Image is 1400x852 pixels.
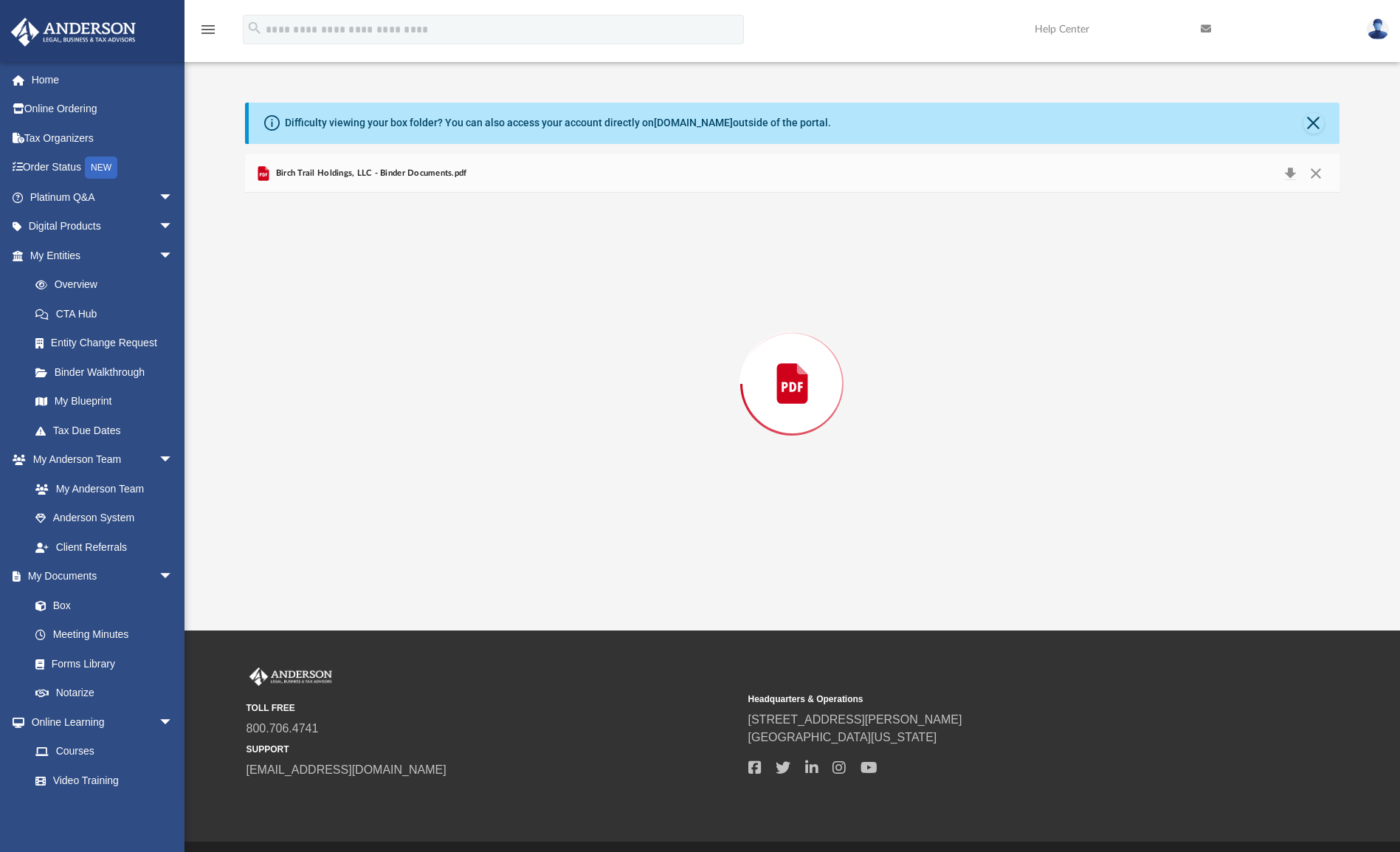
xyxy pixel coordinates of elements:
button: Close [1303,163,1329,184]
img: Anderson Advisors Platinum Portal [246,667,335,687]
a: Binder Walkthrough [21,357,196,387]
small: TOLL FREE [246,701,738,715]
a: Resources [21,795,188,825]
a: Video Training [21,766,181,795]
a: Box [21,591,181,620]
a: My Anderson Teamarrow_drop_down [10,445,188,475]
a: Forms Library [21,649,181,678]
a: Digital Productsarrow_drop_down [10,212,196,241]
a: Anderson System [21,504,188,533]
a: My Blueprint [21,387,188,416]
a: My Documentsarrow_drop_down [10,562,188,591]
span: arrow_drop_down [159,241,188,271]
span: Birch Trail Holdings, LLC - Binder Documents.pdf [272,167,466,180]
a: Tax Due Dates [21,416,196,445]
small: Headquarters & Operations [748,693,1240,706]
a: Client Referrals [21,532,188,562]
span: arrow_drop_down [159,445,188,475]
a: Meeting Minutes [21,620,188,650]
a: My Anderson Team [21,474,181,504]
a: [EMAIL_ADDRESS][DOMAIN_NAME] [246,763,446,776]
span: arrow_drop_down [159,182,188,213]
a: Online Learningarrow_drop_down [10,707,188,737]
span: arrow_drop_down [159,212,188,242]
a: 800.706.4741 [246,722,319,735]
a: [GEOGRAPHIC_DATA][US_STATE] [748,731,937,743]
a: Courses [21,737,188,766]
span: arrow_drop_down [159,707,188,738]
a: Tax Organizers [10,123,196,153]
div: Difficulty viewing your box folder? You can also access your account directly on outside of the p... [285,115,831,131]
a: Notarize [21,678,188,708]
a: [STREET_ADDRESS][PERSON_NAME] [748,713,962,726]
span: arrow_drop_down [159,562,188,592]
a: Overview [21,270,196,300]
a: Platinum Q&Aarrow_drop_down [10,182,196,212]
a: Online Ordering [10,95,196,124]
a: CTA Hub [21,299,196,329]
div: Preview [245,154,1339,574]
a: Home [10,65,196,95]
i: search [246,20,263,36]
button: Download [1277,163,1303,184]
button: Close [1303,113,1324,134]
a: My Entitiesarrow_drop_down [10,241,196,270]
a: Order StatusNEW [10,153,196,183]
a: menu [199,28,217,38]
small: SUPPORT [246,743,738,756]
i: menu [199,21,217,38]
a: [DOMAIN_NAME] [654,117,733,128]
a: Entity Change Request [21,329,196,358]
div: NEW [85,157,117,179]
img: Anderson Advisors Platinum Portal [7,18,140,47]
img: User Pic [1367,18,1389,40]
